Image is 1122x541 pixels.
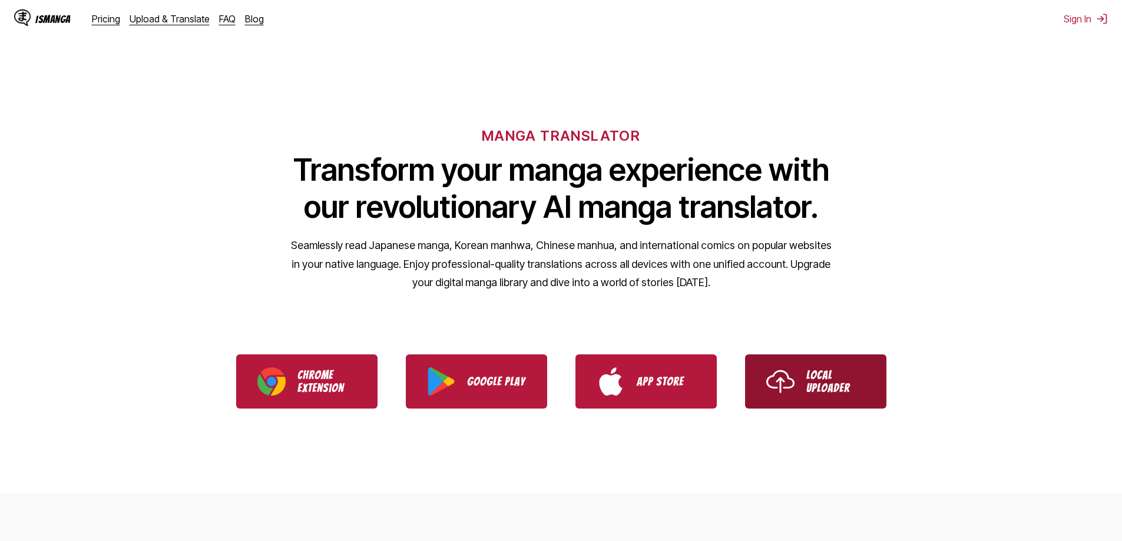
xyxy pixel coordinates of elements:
img: Chrome logo [257,367,286,396]
p: Chrome Extension [297,369,356,394]
a: Download IsManga from Google Play [406,354,547,409]
h6: MANGA TRANSLATOR [482,127,640,144]
img: IsManga Logo [14,9,31,26]
button: Sign In [1064,13,1108,25]
img: Google Play logo [427,367,455,396]
img: App Store logo [597,367,625,396]
p: Google Play [467,375,526,388]
p: App Store [637,375,696,388]
a: IsManga LogoIsManga [14,9,92,28]
div: IsManga [35,14,71,25]
a: Use IsManga Local Uploader [745,354,886,409]
a: Download IsManga from App Store [575,354,717,409]
h1: Transform your manga experience with our revolutionary AI manga translator. [290,151,832,225]
p: Local Uploader [806,369,865,394]
img: Upload icon [766,367,795,396]
a: Blog [245,13,264,25]
p: Seamlessly read Japanese manga, Korean manhwa, Chinese manhua, and international comics on popula... [290,236,832,292]
a: Download IsManga Chrome Extension [236,354,378,409]
a: Pricing [92,13,120,25]
img: Sign out [1096,13,1108,25]
a: Upload & Translate [130,13,210,25]
a: FAQ [219,13,236,25]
